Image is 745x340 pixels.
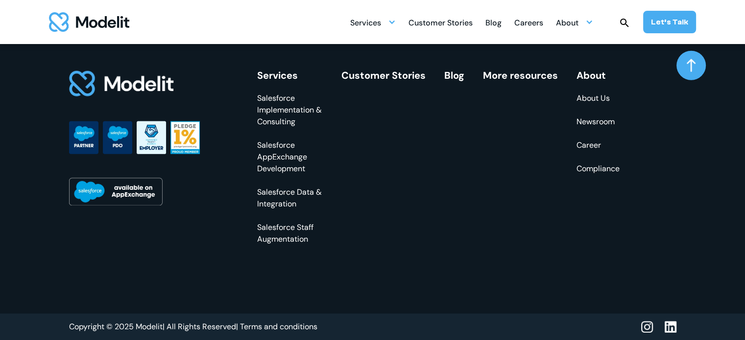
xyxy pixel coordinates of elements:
[350,14,381,33] div: Services
[665,321,676,333] img: linkedin icon
[485,13,502,32] a: Blog
[236,321,238,332] span: |
[687,59,696,72] img: arrow up
[577,163,620,175] a: Compliance
[69,70,175,98] img: footer logo
[341,69,426,82] a: Customer Stories
[651,17,688,27] div: Let’s Talk
[514,13,543,32] a: Careers
[257,222,323,245] a: Salesforce Staff Augmentation
[350,13,396,32] div: Services
[163,321,165,332] span: |
[485,14,502,33] div: Blog
[577,70,620,81] div: About
[409,14,473,33] div: Customer Stories
[556,14,578,33] div: About
[643,11,696,33] a: Let’s Talk
[483,69,558,82] a: More resources
[257,92,323,128] a: Salesforce Implementation & Consulting
[49,12,129,32] img: modelit logo
[257,70,323,81] div: Services
[556,13,593,32] div: About
[641,321,653,333] img: instagram icon
[49,12,129,32] a: home
[577,139,620,151] a: Career
[409,13,473,32] a: Customer Stories
[69,321,238,332] div: Copyright © 2025 Modelit
[514,14,543,33] div: Careers
[444,69,464,82] a: Blog
[577,116,620,128] a: Newsroom
[577,92,620,104] a: About Us
[240,321,317,332] a: Terms and conditions
[257,139,323,175] a: Salesforce AppExchange Development
[257,186,323,210] a: Salesforce Data & Integration
[167,321,236,332] span: All Rights Reserved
